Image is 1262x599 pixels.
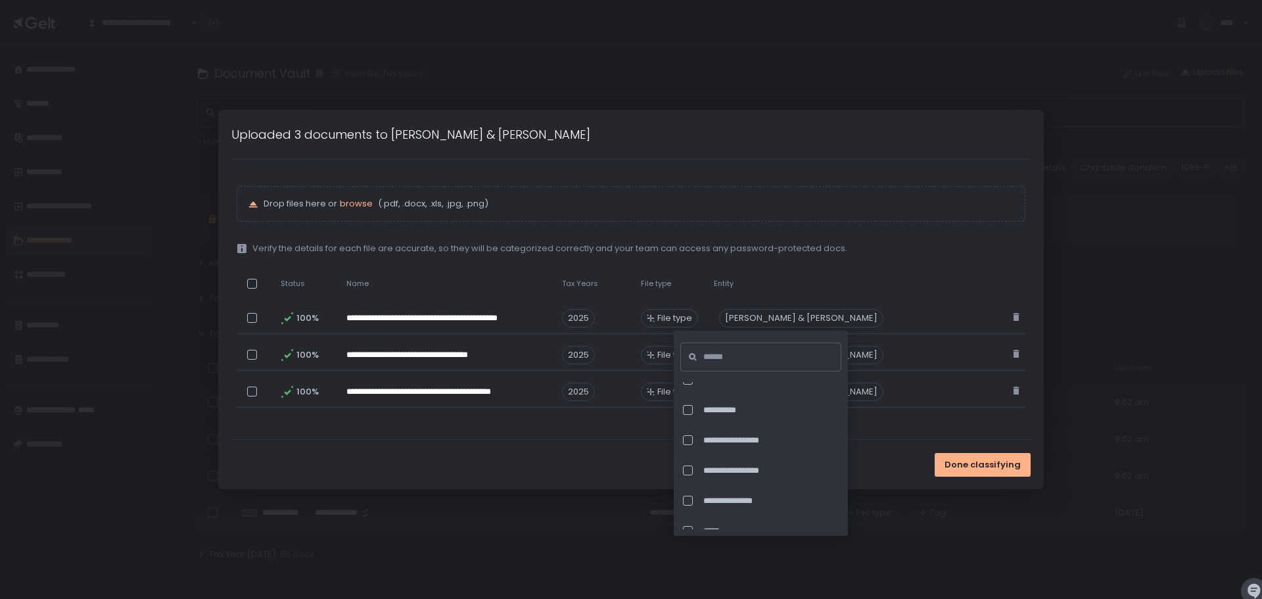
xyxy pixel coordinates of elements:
span: (.pdf, .docx, .xls, .jpg, .png) [375,198,488,210]
span: 2025 [562,346,595,364]
span: Name [346,279,369,289]
span: Status [281,279,305,289]
span: Verify the details for each file are accurate, so they will be categorized correctly and your tea... [252,243,847,254]
span: 100% [296,312,317,324]
div: [PERSON_NAME] & [PERSON_NAME] [719,309,883,327]
span: 100% [296,386,317,398]
span: Done classifying [945,459,1021,471]
span: File type [657,349,692,361]
h1: Uploaded 3 documents to [PERSON_NAME] & [PERSON_NAME] [231,126,590,143]
span: 100% [296,349,317,361]
span: File type [657,312,692,324]
span: 2025 [562,383,595,401]
span: browse [340,197,373,210]
button: Done classifying [935,453,1031,477]
span: File type [657,386,692,398]
span: Tax Years [562,279,598,289]
p: Drop files here or [264,198,1015,210]
button: browse [340,198,373,210]
span: File type [641,279,671,289]
span: Entity [714,279,734,289]
span: 2025 [562,309,595,327]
